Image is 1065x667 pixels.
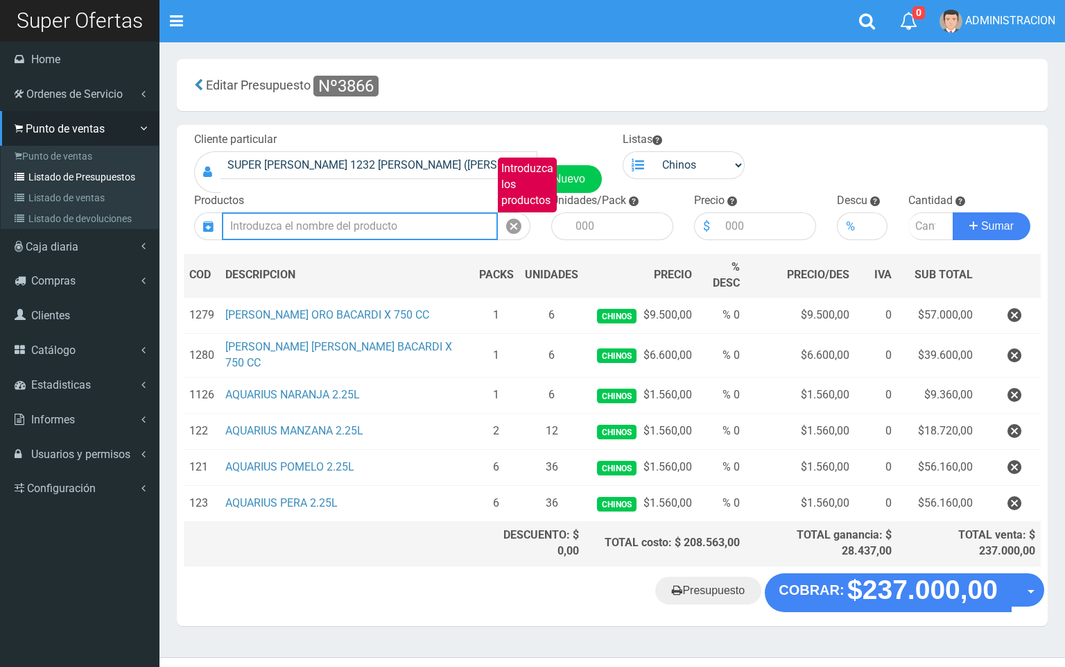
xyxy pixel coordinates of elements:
[903,527,1035,559] div: TOTAL venta: $ 237.000,00
[698,297,745,334] td: % 0
[225,308,429,321] a: [PERSON_NAME] ORO BACARDI X 750 CC
[31,413,75,426] span: Informes
[474,450,519,486] td: 6
[474,297,519,334] td: 1
[855,486,897,522] td: 0
[474,334,519,378] td: 1
[474,414,519,450] td: 2
[519,254,585,298] th: UNIDADES
[225,340,452,369] a: [PERSON_NAME] [PERSON_NAME] BACARDI X 750 CC
[837,212,863,240] div: %
[184,297,220,334] td: 1279
[4,167,159,187] a: Listado de Presupuestos
[184,450,220,486] td: 121
[26,240,78,253] span: Caja diaria
[847,575,998,605] strong: $237.000,00
[519,334,585,378] td: 6
[585,334,698,378] td: $6.600,00
[220,151,537,179] input: Consumidor Final
[245,268,295,281] span: CRIPCION
[953,212,1030,240] button: Sumar
[585,297,698,334] td: $9.500,00
[915,267,973,283] span: SUB TOTAL
[779,582,844,598] strong: COBRAR:
[537,165,602,193] a: Nuevo
[184,378,220,414] td: 1126
[31,309,70,322] span: Clientes
[855,378,897,414] td: 0
[31,274,76,287] span: Compras
[4,187,159,208] a: Listado de ventas
[745,414,855,450] td: $1.560,00
[585,450,698,486] td: $1.560,00
[745,450,855,486] td: $1.560,00
[26,87,123,101] span: Ordenes de Servicio
[206,78,311,92] span: Editar Presupuesto
[718,212,816,240] input: 000
[194,132,277,148] label: Cliente particular
[855,450,897,486] td: 0
[897,450,978,486] td: $56.160,00
[597,309,637,323] span: Chinos
[908,212,953,240] input: Cantidad
[184,486,220,522] td: 123
[745,334,855,378] td: $6.600,00
[897,486,978,522] td: $56.160,00
[897,334,978,378] td: $39.600,00
[855,297,897,334] td: 0
[519,450,585,486] td: 36
[31,378,91,391] span: Estadisticas
[519,378,585,414] td: 6
[698,486,745,522] td: % 0
[222,212,498,240] input: Introduzca el nombre del producto
[765,573,1012,612] button: COBRAR: $237.000,00
[698,334,745,378] td: % 0
[519,486,585,522] td: 36
[655,577,761,605] a: Presupuesto
[474,378,519,414] td: 1
[698,414,745,450] td: % 0
[31,448,130,461] span: Usuarios y permisos
[897,378,978,414] td: $9.360,00
[597,497,637,512] span: Chinos
[313,76,379,96] span: Nº3866
[965,14,1055,27] span: ADMINISTRACION
[519,414,585,450] td: 12
[837,193,867,209] label: Descu
[623,132,662,148] label: Listas
[694,212,718,240] div: $
[855,334,897,378] td: 0
[519,297,585,334] td: 6
[694,193,725,209] label: Precio
[908,193,953,209] label: Cantidad
[597,425,637,439] span: Chinos
[940,10,962,33] img: User Image
[597,389,637,403] span: Chinos
[585,486,698,522] td: $1.560,00
[498,158,557,212] label: Introduzca los productos
[745,378,855,414] td: $1.560,00
[863,212,887,240] input: 000
[184,254,220,298] th: COD
[713,260,740,289] span: % DESC
[897,297,978,334] td: $57.000,00
[787,268,849,281] span: PRECIO/DES
[31,53,60,66] span: Home
[654,267,692,283] span: PRECIO
[194,193,244,209] label: Productos
[569,212,673,240] input: 000
[597,348,637,363] span: Chinos
[4,208,159,229] a: Listado de devoluciones
[31,344,76,357] span: Catálogo
[590,535,740,551] div: TOTAL costo: $ 208.563,00
[585,414,698,450] td: $1.560,00
[4,146,159,167] a: Punto de ventas
[981,220,1014,232] span: Sumar
[912,6,925,19] span: 0
[225,388,360,401] a: AQUARIUS NARANJA 2.25L
[184,414,220,450] td: 122
[745,486,855,522] td: $1.560,00
[698,378,745,414] td: % 0
[855,414,897,450] td: 0
[551,193,626,209] label: Unidades/Pack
